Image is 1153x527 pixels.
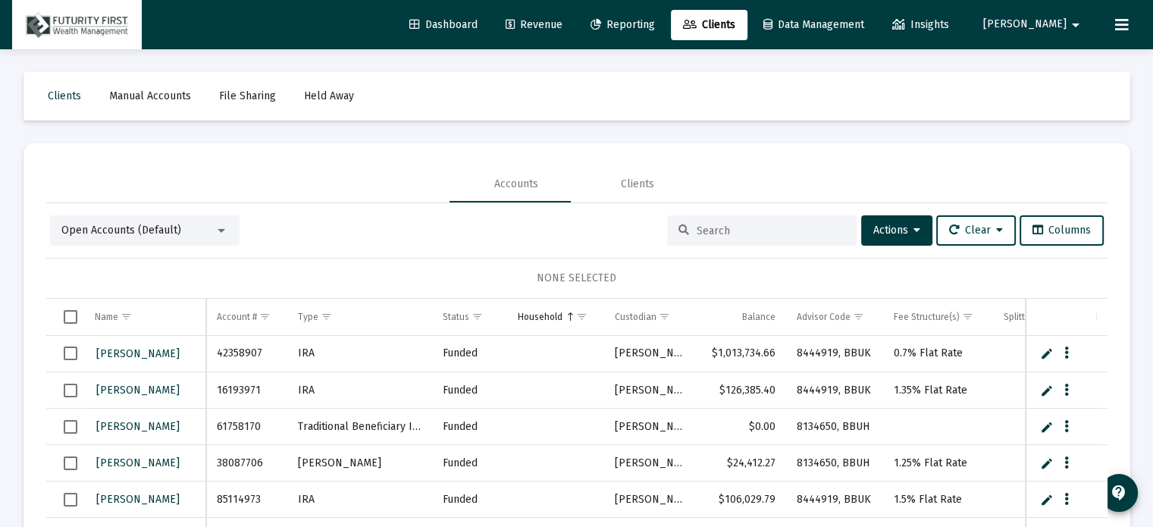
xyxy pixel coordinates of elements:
span: Reporting [591,18,655,31]
a: [PERSON_NAME] [95,452,181,474]
div: Funded [443,492,497,507]
span: File Sharing [219,89,276,102]
div: Name [95,311,118,323]
span: [PERSON_NAME] [96,347,180,360]
span: Manual Accounts [109,89,191,102]
span: Data Management [763,18,864,31]
div: Select row [64,347,77,360]
div: Select all [64,310,77,324]
a: Edit [1040,347,1054,360]
td: 8134650, BBUH [786,445,883,482]
span: Show filter options for column 'Custodian' [659,311,670,322]
div: Account # [217,311,257,323]
button: Actions [861,215,932,246]
a: Clients [671,10,747,40]
a: [PERSON_NAME] [95,488,181,510]
td: Column Type [287,299,432,335]
td: 1.25% Flat Rate [883,445,993,482]
span: Dashboard [409,18,478,31]
div: NONE SELECTED [58,271,1095,286]
td: 8444919, BBUK [786,336,883,372]
span: Show filter options for column 'Name' [121,311,132,322]
div: Balance [742,311,775,323]
td: Column Account # [206,299,287,335]
span: [PERSON_NAME] [96,456,180,469]
span: Show filter options for column 'Type' [321,311,332,322]
span: Columns [1032,224,1091,237]
div: Splitter(s) [1004,311,1044,323]
div: Type [298,311,318,323]
span: [PERSON_NAME] [96,493,180,506]
td: 38087706 [206,445,287,482]
td: Column Name [84,299,207,335]
a: File Sharing [207,81,288,111]
td: Column Splitter(s) [993,299,1086,335]
td: Column Fee Structure(s) [883,299,993,335]
td: 1.35% Flat Rate [883,372,993,409]
span: Show filter options for column 'Status' [472,311,483,322]
span: Revenue [506,18,562,31]
td: Column Custodian [604,299,697,335]
td: 0.7% Flat Rate [883,336,993,372]
a: Insights [880,10,961,40]
div: Custodian [615,311,656,323]
a: Edit [1040,384,1054,397]
button: Clear [936,215,1016,246]
a: Revenue [493,10,575,40]
td: [PERSON_NAME] [604,409,697,445]
td: 1.5% Flat Rate [883,482,993,518]
td: [PERSON_NAME] [604,372,697,409]
a: Dashboard [397,10,490,40]
div: Accounts [494,177,538,192]
a: Edit [1040,456,1054,470]
div: Advisor Code [797,311,851,323]
div: Funded [443,383,497,398]
span: Clients [48,89,81,102]
div: Funded [443,456,497,471]
span: Insights [892,18,949,31]
img: Dashboard [23,10,130,40]
mat-icon: contact_support [1110,484,1128,502]
a: [PERSON_NAME] [95,379,181,401]
td: Column Household [507,299,604,335]
td: [PERSON_NAME] [604,482,697,518]
span: Show filter options for column 'Household' [576,311,587,322]
td: 85114973 [206,482,287,518]
span: Clients [683,18,735,31]
a: Data Management [751,10,876,40]
a: [PERSON_NAME] [95,343,181,365]
a: Clients [36,81,93,111]
span: Show filter options for column 'Advisor Code' [853,311,864,322]
a: Edit [1040,420,1054,434]
td: 8444919, BBUK [786,482,883,518]
a: [PERSON_NAME] [95,416,181,438]
td: Column Status [432,299,507,335]
td: IRA [287,336,432,372]
td: 16193971 [206,372,287,409]
div: Select row [64,493,77,507]
a: Edit [1040,493,1054,507]
a: Held Away [292,81,366,111]
span: Show filter options for column 'Account #' [259,311,271,322]
div: Select row [64,456,77,470]
span: Clear [949,224,1003,237]
div: Select row [64,384,77,397]
a: Manual Accounts [97,81,203,111]
span: Open Accounts (Default) [61,224,181,237]
span: [PERSON_NAME] [96,384,180,397]
div: Funded [443,419,497,434]
td: IRA [287,482,432,518]
td: $0.00 [697,409,786,445]
span: Held Away [304,89,354,102]
button: Columns [1020,215,1104,246]
td: $106,029.79 [697,482,786,518]
td: $24,412.27 [697,445,786,482]
span: Actions [873,224,920,237]
input: Search [697,224,845,237]
td: [PERSON_NAME] [604,445,697,482]
td: [PERSON_NAME] [287,445,432,482]
div: Household [518,311,562,323]
td: 8134650, BBUH [786,409,883,445]
td: Traditional Beneficiary Ira [287,409,432,445]
td: IRA [287,372,432,409]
